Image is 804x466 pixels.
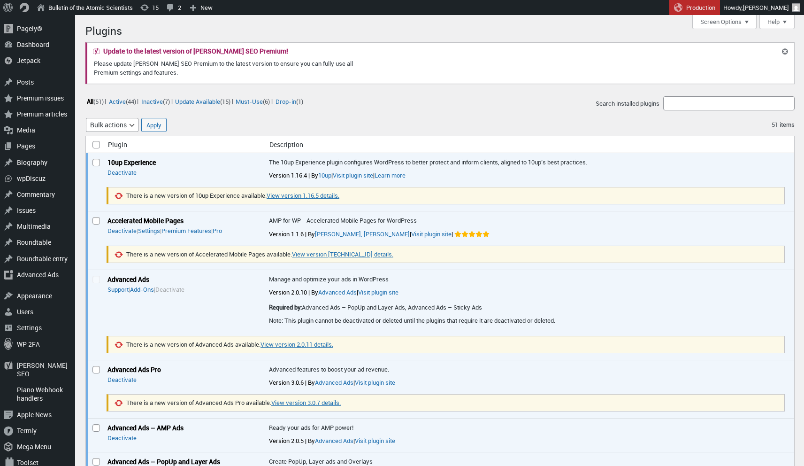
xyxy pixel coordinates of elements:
strong: Advanced Ads [107,275,260,284]
input: Apply [141,118,167,132]
li: | [140,95,172,107]
span: (7) [163,97,170,105]
p: Ready your ads for AMP power! [269,423,790,433]
p: Manage and optimize your ads in WordPress [269,275,790,284]
strong: Advanced Ads Pro [107,365,260,374]
a: Advanced Ads [315,378,353,387]
a: Deactivate Advanced Ads Pro [107,375,137,385]
p: There is a new version of Advanced Ads Pro available. [114,398,779,408]
a: View version 3.0.7 details. [271,398,341,407]
a: Visit plugin site for Accelerated Mobile Pages [411,230,452,238]
p: There is a new version of Accelerated Mobile Pages available. [114,250,779,259]
a: Visit plugin site for Advanced Ads – AMP Ads [355,436,395,445]
span: 51 items [772,120,795,129]
a: Deactivate Advanced Ads – AMP Ads [107,434,137,443]
p: The 10up Experience plugin configures WordPress to better protect and inform clients, aligned to ... [269,158,790,167]
a: Update Available(15) [174,96,232,107]
a: View version 1.16.5 details. [267,191,339,200]
h1: Plugins [85,20,122,40]
p: There is a new version of Advanced Ads available. [114,340,779,349]
a: Advanced Ads [315,436,353,445]
span: (44) [126,97,136,105]
button: Help [759,15,795,29]
th: Description [265,136,794,154]
span: | [130,285,155,294]
a: Deactivate Accelerated Mobile Pages [107,226,137,236]
th: Plugin [103,136,265,154]
span: (51) [93,97,104,105]
a: Visit plugin site for Advanced Ads [358,288,398,296]
li: | [235,95,273,107]
a: Pro [213,226,222,236]
li: | [174,95,233,107]
a: Drop-in(1) [274,96,304,107]
div: Version 1.1.6 | By | | [269,229,790,239]
a: Advanced Ads [318,288,357,296]
p: Please update [PERSON_NAME] SEO Premium to the latest version to ensure you can fully use all Pre... [93,58,376,78]
li: | [85,95,106,107]
span: | | [138,226,222,235]
a: Visit plugin site for 10up Experience [333,171,373,179]
a: Add-Ons [130,285,154,295]
a: Learn more [375,171,406,179]
label: Search installed plugins [596,99,659,109]
a: 10up [318,171,331,179]
p: AMP for WP - Accelerated Mobile Pages for WordPress [269,216,790,225]
div: Version 2.0.5 | By | [269,436,790,448]
strong: 10up Experience [107,158,260,167]
span: | [107,226,138,235]
li: | [107,95,138,107]
p: Advanced Ads – PopUp and Layer Ads, Advanced Ads – Sticky Ads [269,303,790,312]
p: There is a new version of 10up Experience available. [114,191,779,201]
span: (15) [220,97,230,105]
a: Must-Use(6) [235,96,271,107]
a: All(51) [85,96,105,107]
div: Version 1.16.4 | By | | [269,171,790,180]
p: Note: This plugin cannot be deactivated or deleted until the plugins that require it are deactiva... [269,316,790,326]
a: Active(44) [107,96,137,107]
strong: Accelerated Mobile Pages [107,216,260,225]
a: Support [107,285,129,295]
strong: Required by: [269,303,302,311]
button: Screen Options [692,15,757,29]
span: (1) [296,97,303,105]
a: Visit plugin site for Advanced Ads Pro [355,378,395,387]
a: [PERSON_NAME], [PERSON_NAME] [315,230,410,238]
span: Deactivate [155,285,184,294]
div: Version 3.0.6 | By | [269,378,790,388]
strong: Advanced Ads – AMP Ads [107,423,260,433]
span: | [107,285,130,294]
div: Version 2.0.10 | By | [269,288,790,297]
a: View version [TECHNICAL_ID] details. [292,250,393,258]
a: Deactivate 10up Experience [107,168,137,178]
span: [PERSON_NAME] [743,3,789,12]
a: Settings [138,226,160,236]
a: Premium Features [161,226,211,236]
a: Inactive(7) [140,96,171,107]
h2: Update to the latest version of [PERSON_NAME] SEO Premium! [103,48,288,54]
p: Advanced features to boost your ad revenue. [269,365,790,374]
span: (6) [263,97,270,105]
a: View version 2.0.11 details. [260,340,333,349]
